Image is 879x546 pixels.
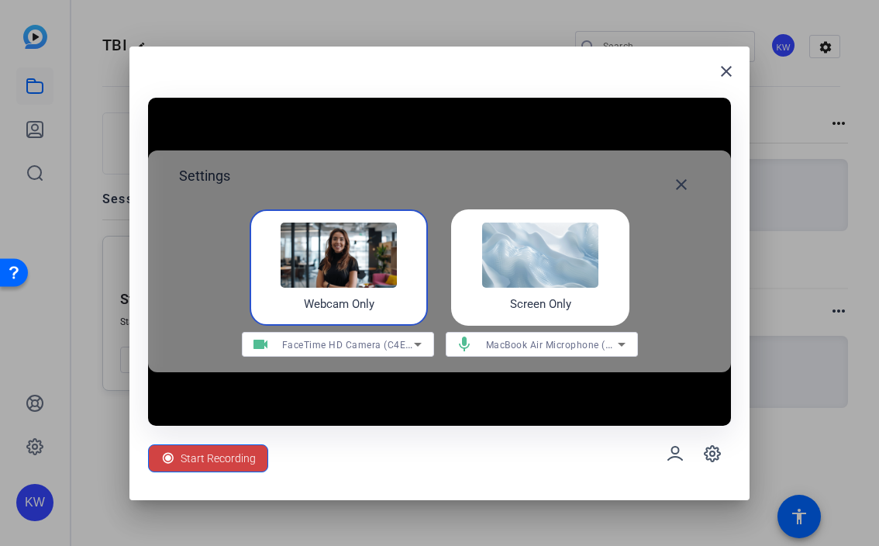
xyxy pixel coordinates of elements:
h2: Settings [179,166,230,203]
span: Start Recording [181,444,256,473]
span: MacBook Air Microphone (Built-in) [486,338,641,351]
img: self-record-webcam.png [281,223,397,288]
mat-icon: close [672,175,691,194]
button: Start Recording [148,444,268,472]
mat-icon: videocam [242,335,279,354]
mat-icon: mic [446,335,483,354]
mat-icon: close [717,62,736,81]
img: self-record-screen.png [482,223,598,288]
span: FaceTime HD Camera (C4E1:9BFB) [282,338,441,351]
h4: Webcam Only [304,295,374,313]
h4: Screen Only [510,295,571,313]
